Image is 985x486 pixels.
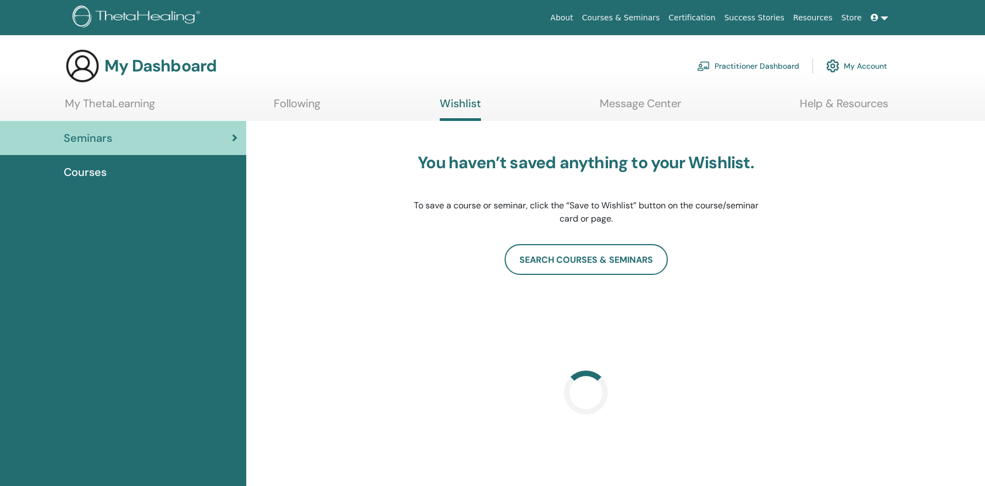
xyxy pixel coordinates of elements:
[65,48,100,84] img: generic-user-icon.jpg
[546,8,577,28] a: About
[578,8,665,28] a: Courses & Seminars
[413,199,759,225] p: To save a course or seminar, click the “Save to Wishlist” button on the course/seminar card or page.
[837,8,866,28] a: Store
[826,57,839,75] img: cog.svg
[274,97,320,118] a: Following
[826,54,887,78] a: My Account
[104,56,217,76] h3: My Dashboard
[64,164,107,180] span: Courses
[600,97,681,118] a: Message Center
[720,8,789,28] a: Success Stories
[697,54,799,78] a: Practitioner Dashboard
[413,153,759,173] h3: You haven’t saved anything to your Wishlist.
[440,97,481,121] a: Wishlist
[65,97,155,118] a: My ThetaLearning
[664,8,720,28] a: Certification
[789,8,837,28] a: Resources
[697,61,710,71] img: chalkboard-teacher.svg
[64,130,112,146] span: Seminars
[505,244,668,275] a: search courses & seminars
[73,5,204,30] img: logo.png
[800,97,888,118] a: Help & Resources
